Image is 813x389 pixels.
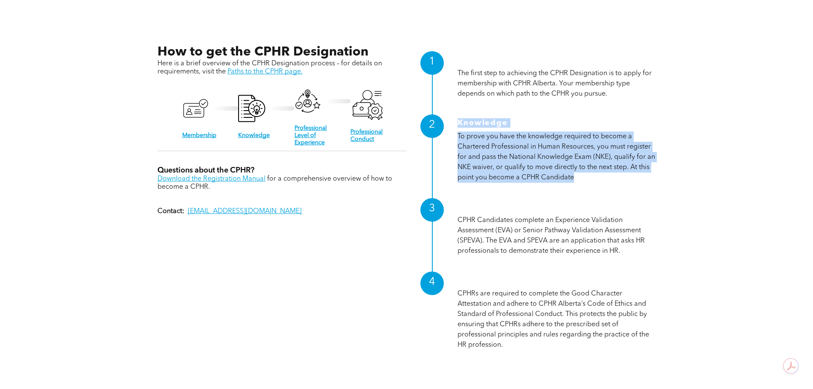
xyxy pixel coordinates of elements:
p: The first step to achieving the CPHR Designation is to apply for membership with CPHR Alberta. Yo... [457,68,656,99]
a: [EMAIL_ADDRESS][DOMAIN_NAME] [188,208,302,215]
a: Professional Level of Experience [294,125,327,146]
a: Membership [182,132,216,138]
div: 3 [420,198,444,222]
span: Here is a brief overview of the CPHR Designation process – for details on requirements, visit the [157,60,382,75]
a: Professional Conduct [350,129,383,142]
span: for a comprehensive overview of how to become a CPHR. [157,175,392,190]
span: How to get the CPHR Designation [157,46,368,58]
a: Download the Registration Manual [157,175,265,182]
a: Knowledge [238,132,270,138]
strong: Contact: [157,208,184,215]
h1: Professional Conduct [457,275,656,289]
p: To prove you have the knowledge required to become a Chartered Professional in Human Resources, y... [457,132,656,183]
a: Paths to the CPHR page. [227,68,303,75]
h1: Professional Level of Experience [457,202,656,215]
div: 2 [420,114,444,138]
h1: Knowledge [457,118,656,132]
h1: Membership [457,55,656,68]
p: CPHRs are required to complete the Good Character Attestation and adhere to CPHR Alberta’s Code o... [457,289,656,350]
span: Questions about the CPHR? [157,167,254,174]
p: CPHR Candidates complete an Experience Validation Assessment (EVA) or Senior Pathway Validation A... [457,215,656,256]
div: 4 [420,272,444,295]
div: 1 [420,51,444,75]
